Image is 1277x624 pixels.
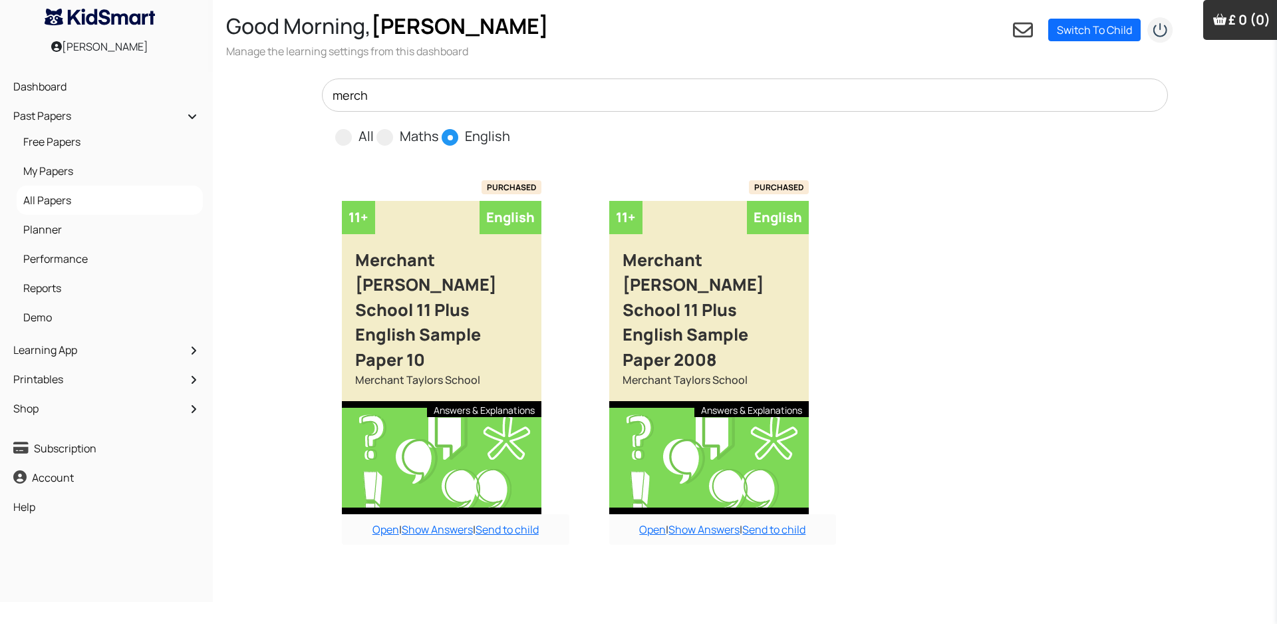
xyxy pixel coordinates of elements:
img: logout2.png [1147,17,1173,43]
div: 11+ [342,201,375,234]
a: Printables [10,368,203,390]
div: Merchant Taylors School [342,372,541,401]
div: English [480,201,541,234]
a: My Papers [20,160,200,182]
a: Past Papers [10,104,203,127]
div: Answers & Explanations [694,401,809,417]
label: Maths [400,126,439,146]
div: Answers & Explanations [427,401,541,417]
input: Search by school name or any other keyword [322,78,1168,112]
label: All [358,126,374,146]
a: All Papers [20,189,200,212]
div: Merchant Taylors School [609,372,809,401]
span: PURCHASED [749,180,809,194]
div: | | [342,514,569,545]
a: Planner [20,218,200,241]
a: Open [639,522,666,537]
a: Shop [10,397,203,420]
h2: Good Morning, [226,13,549,39]
div: Merchant [PERSON_NAME] School 11 Plus English Sample Paper 2008 [609,234,809,373]
a: Open [372,522,399,537]
a: Dashboard [10,75,203,98]
span: PURCHASED [482,180,541,194]
h3: Manage the learning settings from this dashboard [226,44,549,59]
label: English [465,126,510,146]
a: Show Answers [402,522,473,537]
a: Free Papers [20,130,200,153]
div: 11+ [609,201,642,234]
a: Performance [20,247,200,270]
img: KidSmart logo [45,9,155,25]
a: Subscription [10,437,203,460]
span: £ 0 (0) [1228,11,1270,29]
a: Help [10,496,203,518]
div: English [747,201,809,234]
div: | | [609,514,837,545]
a: Send to child [476,522,539,537]
a: Learning App [10,339,203,361]
a: Send to child [742,522,805,537]
a: Account [10,466,203,489]
a: Reports [20,277,200,299]
a: Switch To Child [1048,19,1141,41]
a: Demo [20,306,200,329]
img: Your items in the shopping basket [1213,13,1226,26]
a: Show Answers [668,522,740,537]
span: [PERSON_NAME] [371,11,549,41]
div: Merchant [PERSON_NAME] School 11 Plus English Sample Paper 10 [342,234,541,373]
